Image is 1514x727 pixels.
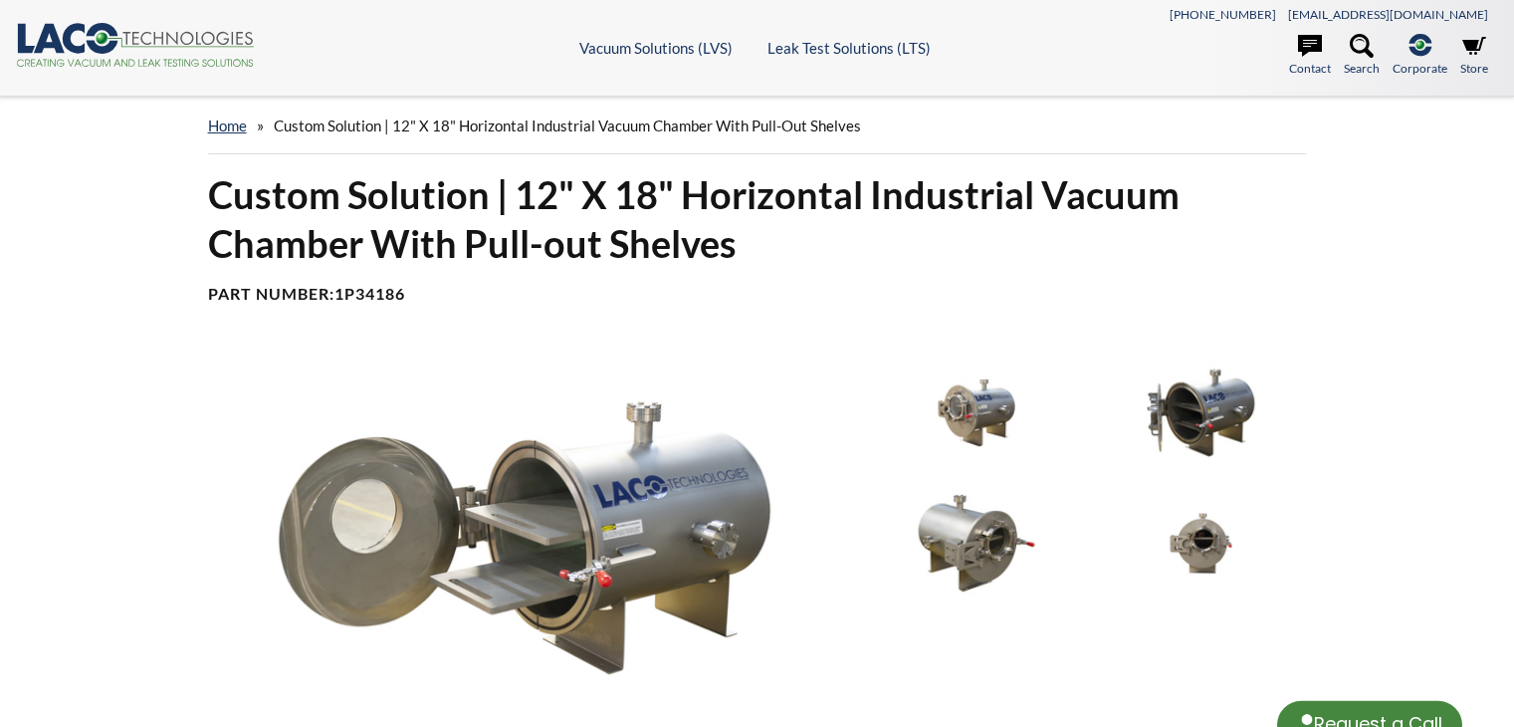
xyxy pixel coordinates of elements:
a: Contact [1289,34,1331,78]
a: Search [1344,34,1380,78]
a: Store [1460,34,1488,78]
span: Custom Solution | 12" X 18" Horizontal Industrial Vacuum Chamber With Pull-out Shelves [274,117,861,134]
span: Corporate [1393,59,1447,78]
a: Leak Test Solutions (LTS) [767,39,931,57]
img: 12" X 18" HorizontaI Industrial Vacuum Chamber, open door, angled view [1094,353,1309,473]
img: 12" X 18" HorizontaI Industrial Vacuum Chamber, open door, shelves out [196,353,854,722]
a: [PHONE_NUMBER] [1170,7,1276,22]
a: home [208,117,247,134]
h1: Custom Solution | 12" X 18" Horizontal Industrial Vacuum Chamber With Pull-out Shelves [208,170,1307,269]
div: » [208,98,1307,154]
img: 12" X 18" HorizontaI Industrial Vacuum Chamber, right side angled view [869,353,1084,473]
a: Vacuum Solutions (LVS) [579,39,733,57]
img: 12" X 18" HorizontaI Industrial Vacuum Chamber, end view [1094,483,1309,604]
b: 1P34186 [334,284,405,303]
a: [EMAIL_ADDRESS][DOMAIN_NAME] [1288,7,1488,22]
h4: Part Number: [208,284,1307,305]
img: 12" X 18" HorizontaI Industrial Vacuum Chamber, left side, angled view [869,483,1084,604]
